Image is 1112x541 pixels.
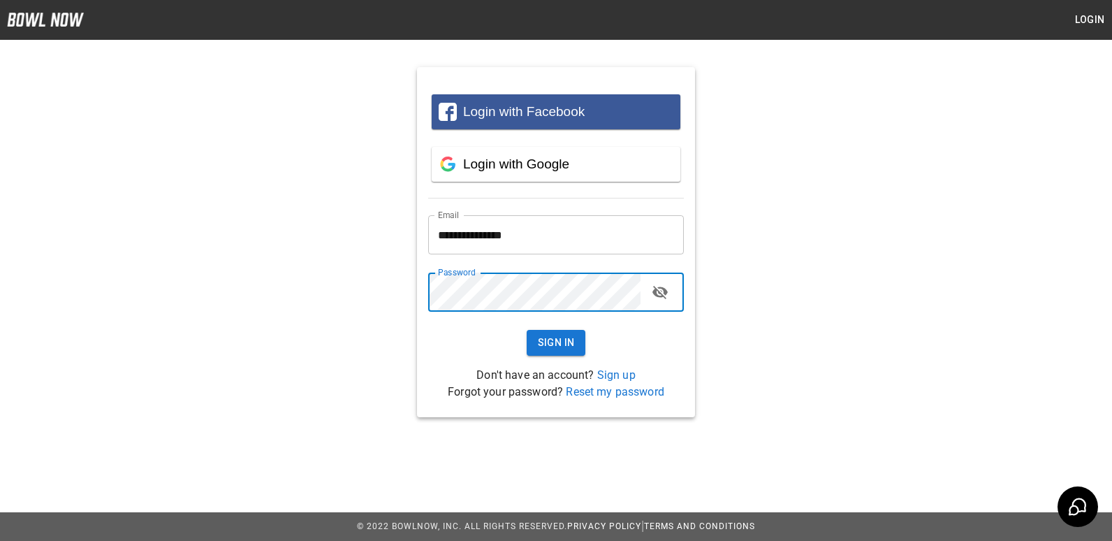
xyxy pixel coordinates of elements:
[463,104,585,119] span: Login with Facebook
[432,94,680,129] button: Login with Facebook
[567,521,641,531] a: Privacy Policy
[646,278,674,306] button: toggle password visibility
[357,521,567,531] span: © 2022 BowlNow, Inc. All Rights Reserved.
[7,13,84,27] img: logo
[428,367,684,384] p: Don't have an account?
[527,330,586,356] button: Sign In
[1067,7,1112,33] button: Login
[428,384,684,401] p: Forgot your password?
[463,157,569,171] span: Login with Google
[597,368,636,382] a: Sign up
[644,521,755,531] a: Terms and Conditions
[432,147,680,182] button: Login with Google
[566,385,664,398] a: Reset my password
